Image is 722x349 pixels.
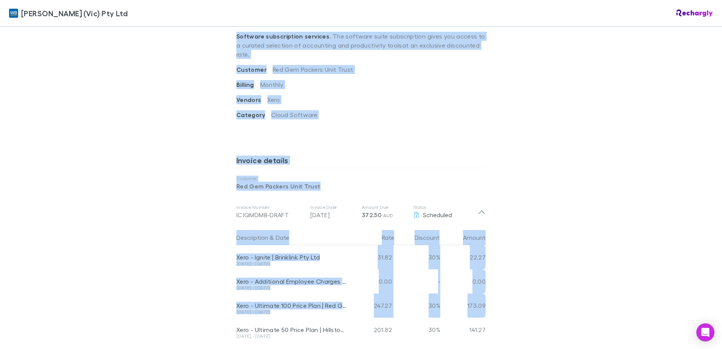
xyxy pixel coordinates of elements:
img: Rechargly Logo [676,9,713,17]
div: 30% [395,318,440,342]
span: Scheduled [423,211,452,218]
p: Amount Due [362,204,407,210]
span: Vendors [236,96,267,103]
p: Invoice Date [310,204,356,210]
div: 30% [395,293,440,318]
button: Date [276,230,289,245]
strong: Software subscription services [236,32,329,40]
div: 22.27 [440,245,486,269]
p: Status [413,204,478,210]
div: [DATE] - [DATE] [236,261,347,266]
div: 0.00 [440,269,486,293]
div: Xero - Ultimate 50 Price Plan | Hillston Farms Partnership [236,326,347,334]
div: [DATE] - [DATE] [236,310,347,314]
button: Description [236,230,268,245]
span: Billing [236,81,260,88]
img: William Buck (Vic) Pty Ltd's Logo [9,9,18,18]
div: Xero - Ultimate 100 Price Plan | Red Gem Packers Unit Trust [236,302,347,309]
span: Category [236,111,271,119]
span: Cloud Software [271,111,317,118]
div: ICJQMDMB-DRAFT [236,210,304,219]
h3: Invoice details [236,156,486,168]
span: [PERSON_NAME] (Vic) Pty Ltd [21,8,128,19]
span: 372.50 [362,211,381,219]
p: Invoice Number [236,204,304,210]
p: . The software suite subscription gives you access to a curated selection of accounting and produ... [236,26,486,65]
div: Open Intercom Messenger [696,323,714,341]
div: 201.82 [350,318,395,342]
div: 247.27 [350,293,395,318]
div: - [395,269,440,293]
div: [DATE] - [DATE] [236,286,347,290]
span: Xero [267,96,280,103]
div: Xero - Ignite | Brinklink Pty Ltd [236,253,347,261]
div: [DATE] - [DATE] [236,334,347,338]
div: 141.27 [440,318,486,342]
p: Red Gem Packers Unit Trust [236,182,486,191]
div: Xero - Additional Employee Charges over 100 | Red Gem Packers Unit Trust [236,278,347,285]
div: 173.09 [440,293,486,318]
span: AUD [383,213,393,218]
div: 0.00 [350,269,395,293]
div: 30% [395,245,440,269]
div: 31.82 [350,245,395,269]
div: & [236,230,347,245]
span: Red Gem Packers Unit Trust [273,66,353,73]
p: [DATE] [310,210,356,219]
p: Customer [236,176,486,182]
span: Monthly [260,81,284,88]
span: Customer [236,66,273,73]
div: Invoice NumberICJQMDMB-DRAFTInvoice Date[DATE]Amount Due372.50 AUDStatusScheduled [230,197,492,227]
